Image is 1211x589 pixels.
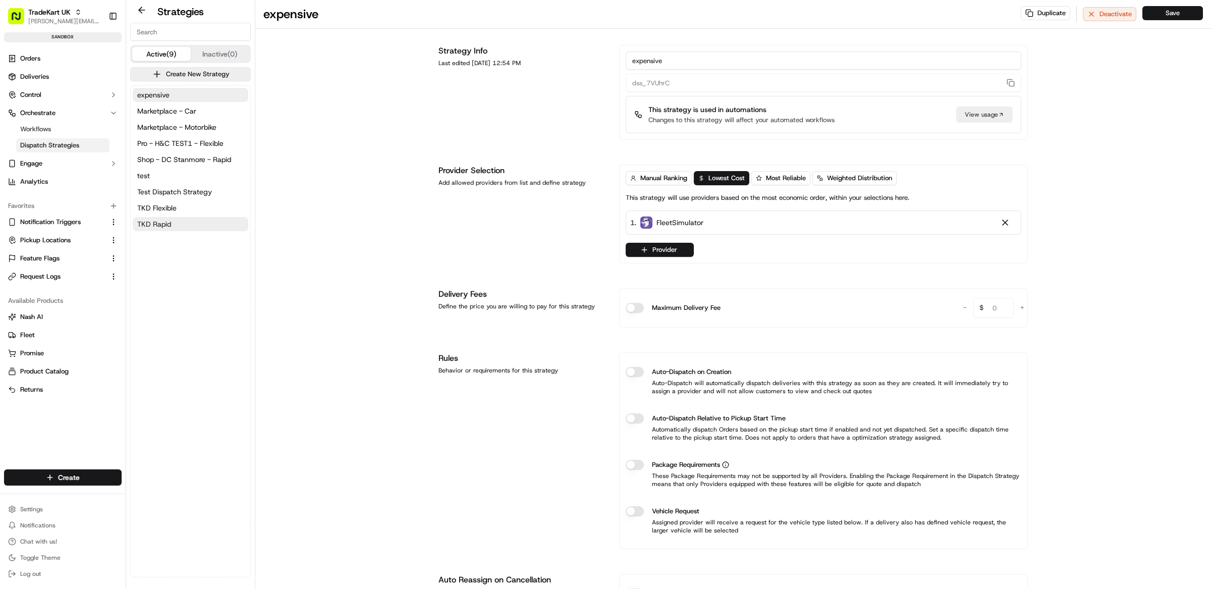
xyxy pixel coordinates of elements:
[438,366,607,374] div: Behavior or requirements for this strategy
[133,201,248,215] button: TKD Flexible
[4,87,122,103] button: Control
[626,243,694,257] button: Provider
[630,217,703,228] div: 1 .
[133,152,248,167] button: Shop - DC Stanmore - Rapid
[20,272,61,281] span: Request Logs
[20,385,43,394] span: Returns
[694,171,749,185] button: Lowest Cost
[652,367,731,377] label: Auto-Dispatch on Creation
[4,518,122,532] button: Notifications
[438,179,607,187] div: Add allowed providers from list and define strategy
[20,505,43,513] span: Settings
[4,250,122,266] button: Feature Flags
[20,109,56,118] span: Orchestrate
[263,6,318,22] h1: expensive
[31,156,82,165] span: [PERSON_NAME]
[652,303,721,313] label: Maximum Delivery Fee
[20,141,79,150] span: Dispatch Strategies
[20,254,60,263] span: Feature Flags
[1142,6,1203,20] button: Save
[626,193,909,202] p: This strategy will use providers based on the most economic order, within your selections here.
[626,472,1021,488] p: These Package Requirements may not be supported by all Providers. Enabling the Package Requiremen...
[191,47,249,61] button: Inactive (0)
[6,222,81,240] a: 📗Knowledge Base
[8,312,118,322] a: Nash AI
[766,174,806,183] span: Most Reliable
[648,104,835,115] p: This strategy is used in automations
[20,570,41,578] span: Log out
[4,502,122,516] button: Settings
[84,156,87,165] span: •
[652,460,720,470] span: Package Requirements
[8,331,118,340] a: Fleet
[8,254,105,263] a: Feature Flags
[20,331,35,340] span: Fleet
[45,106,139,115] div: We're available if you need us!
[137,171,150,181] span: test
[28,17,100,25] span: [PERSON_NAME][EMAIL_ADDRESS][DOMAIN_NAME]
[133,104,248,118] a: Marketplace - Car
[89,156,110,165] span: [DATE]
[20,538,57,546] span: Chat with us!
[28,7,71,17] button: TradeKart UK
[20,312,43,322] span: Nash AI
[438,59,607,67] div: Last edited [DATE] 12:54 PM
[20,521,56,529] span: Notifications
[8,349,118,358] a: Promise
[10,40,184,57] p: Welcome 👋
[137,90,170,100] span: expensive
[84,184,87,192] span: •
[10,10,30,30] img: Nash
[137,106,196,116] span: Marketplace - Car
[438,302,607,310] div: Define the price you are willing to pay for this strategy
[4,534,122,549] button: Chat with us!
[133,185,248,199] a: Test Dispatch Strategy
[975,299,987,319] span: $
[20,367,69,376] span: Product Catalog
[722,461,729,468] button: Package Requirements
[956,106,1013,123] a: View usage
[10,131,68,139] div: Past conversations
[133,136,248,150] button: Pro - H&C TEST1 - Flexible
[4,155,122,172] button: Engage
[81,222,166,240] a: 💻API Documentation
[656,218,703,228] span: FleetSimulator
[20,218,81,227] span: Notification Triggers
[133,120,248,134] a: Marketplace - Motorbike
[137,122,216,132] span: Marketplace - Motorbike
[20,226,77,236] span: Knowledge Base
[156,129,184,141] button: See all
[133,217,248,231] button: TKD Rapid
[20,54,40,63] span: Orders
[133,88,248,102] a: expensive
[438,165,607,177] h1: Provider Selection
[10,96,28,115] img: 1736555255976-a54dd68f-1ca7-489b-9aae-adbdc363a1c4
[132,47,191,61] button: Active (9)
[648,116,835,125] p: Changes to this strategy will affect your automated workflows
[4,4,104,28] button: TradeKart UK[PERSON_NAME][EMAIL_ADDRESS][DOMAIN_NAME]
[20,236,71,245] span: Pickup Locations
[4,232,122,248] button: Pickup Locations
[652,413,786,423] label: Auto-Dispatch Relative to Pickup Start Time
[438,45,607,57] h1: Strategy Info
[652,506,699,516] label: Vehicle Request
[85,227,93,235] div: 💻
[137,219,171,229] span: TKD Rapid
[1083,7,1136,21] button: Deactivate
[827,174,892,183] span: Weighted Distribution
[812,171,897,185] button: Weighted Distribution
[133,169,248,183] button: test
[4,269,122,285] button: Request Logs
[16,138,109,152] a: Dispatch Strategies
[10,227,18,235] div: 📗
[1021,6,1070,20] button: Duplicate
[4,198,122,214] div: Favorites
[8,385,118,394] a: Returns
[640,217,652,229] img: FleetSimulator.png
[4,327,122,343] button: Fleet
[640,174,687,183] span: Manual Ranking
